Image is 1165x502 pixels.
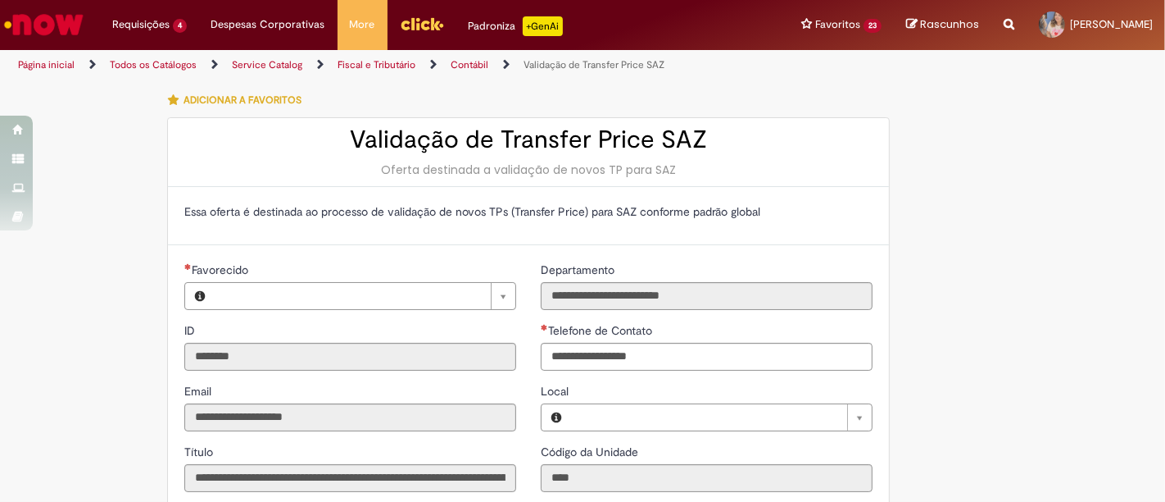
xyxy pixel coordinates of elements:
span: Somente leitura - Título [184,445,216,459]
span: Favoritos [815,16,860,33]
button: Favorecido, Visualizar este registro [185,283,215,309]
button: Local, Visualizar este registro [542,404,571,431]
input: Email [184,404,516,431]
input: ID [184,343,516,371]
a: Contábil [451,58,488,71]
ul: Trilhas de página [12,50,764,80]
p: +GenAi [523,16,563,36]
label: Somente leitura - Departamento [541,262,618,278]
input: Telefone de Contato [541,343,873,371]
p: Essa oferta é destinada ao processo de validação de novos TPs (Transfer Price) para SAZ conforme ... [184,203,873,220]
label: Somente leitura - ID [184,322,198,339]
label: Somente leitura - Título [184,444,216,460]
a: Limpar campo Favorecido [215,283,515,309]
span: Requisições [112,16,170,33]
span: 23 [864,19,882,33]
span: Somente leitura - Email [184,384,215,399]
input: Código da Unidade [541,464,873,492]
label: Somente leitura - Email [184,383,215,399]
div: Oferta destinada a validação de novos TP para SAZ [184,162,873,178]
span: 4 [173,19,187,33]
span: More [350,16,375,33]
span: Somente leitura - ID [184,323,198,338]
input: Departamento [541,282,873,310]
div: Padroniza [469,16,563,36]
span: Despesas Corporativas [211,16,325,33]
span: Adicionar a Favoritos [184,94,301,107]
span: Obrigatório Preenchido [541,324,548,331]
label: Somente leitura - Código da Unidade [541,444,641,460]
img: click_logo_yellow_360x200.png [400,11,444,36]
a: Limpar campo Local [571,404,872,431]
input: Título [184,464,516,492]
a: Fiscal e Tributário [338,58,415,71]
a: Rascunhos [906,17,979,33]
img: ServiceNow [2,8,86,41]
a: Todos os Catálogos [110,58,197,71]
span: Local [541,384,572,399]
span: Rascunhos [920,16,979,32]
a: Service Catalog [232,58,302,71]
span: Somente leitura - Departamento [541,262,618,277]
span: Somente leitura - Código da Unidade [541,445,641,459]
span: Necessários - Favorecido [192,262,252,277]
span: Telefone de Contato [548,323,655,338]
a: Página inicial [18,58,75,71]
h2: Validação de Transfer Price SAZ [184,126,873,153]
span: Necessários [184,263,192,270]
button: Adicionar a Favoritos [167,83,311,117]
span: [PERSON_NAME] [1070,17,1153,31]
a: Validação de Transfer Price SAZ [524,58,664,71]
